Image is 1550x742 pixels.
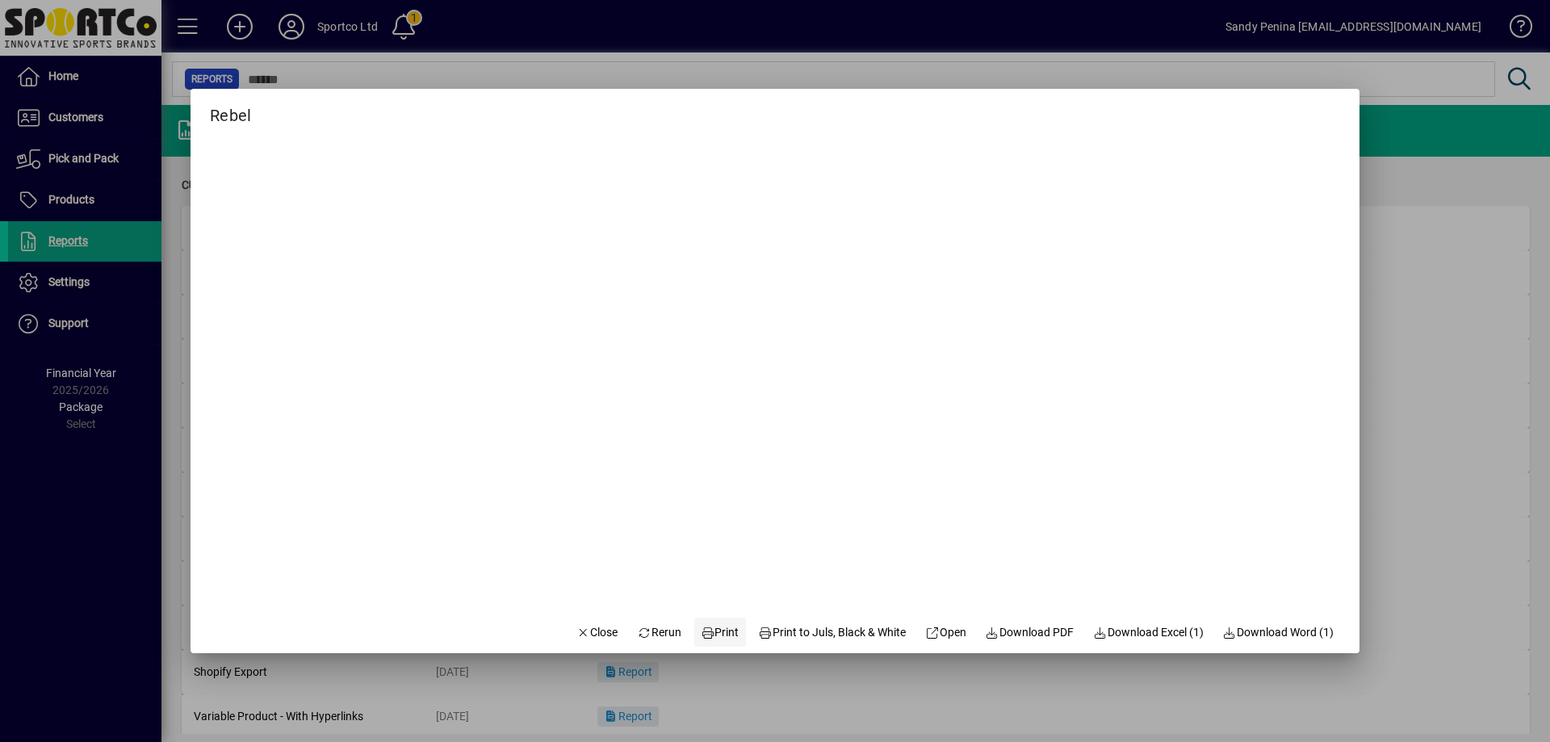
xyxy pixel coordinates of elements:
span: Download PDF [986,624,1075,641]
a: Open [919,618,973,647]
span: Print to Juls, Black & White [759,624,907,641]
a: Download PDF [979,618,1081,647]
span: Open [925,624,966,641]
button: Close [570,618,625,647]
button: Print [694,618,746,647]
button: Print to Juls, Black & White [752,618,913,647]
h2: Rebel [191,89,270,128]
span: Close [576,624,618,641]
span: Download Excel (1) [1093,624,1204,641]
span: Download Word (1) [1223,624,1334,641]
button: Download Excel (1) [1087,618,1210,647]
button: Download Word (1) [1217,618,1341,647]
span: Rerun [637,624,681,641]
span: Print [701,624,739,641]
